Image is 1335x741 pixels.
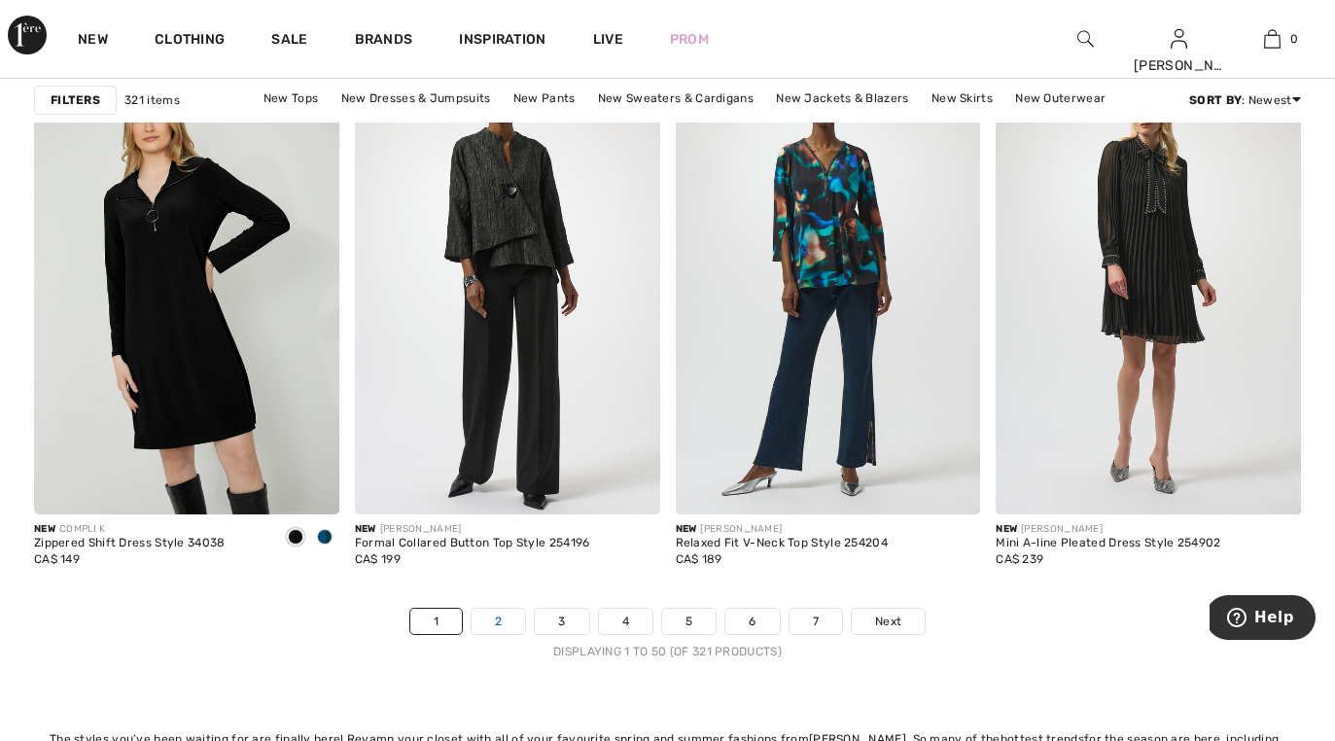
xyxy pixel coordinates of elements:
span: New [676,523,697,535]
div: Zippered Shift Dress Style 34038 [34,537,226,550]
a: New Sweaters & Cardigans [588,86,763,111]
span: CA$ 239 [996,552,1043,566]
a: New Jackets & Blazers [766,86,918,111]
a: 1 [410,609,462,634]
div: [PERSON_NAME] [355,522,590,537]
img: Formal Collared Button Top Style 254196. Black [355,56,660,514]
img: 1ère Avenue [8,16,47,54]
a: Next [852,609,925,634]
div: [PERSON_NAME] [676,522,889,537]
span: New [996,523,1017,535]
img: Mini A-line Pleated Dress Style 254902. Black [996,56,1301,514]
iframe: Opens a widget where you can find more information [1210,595,1316,644]
div: Relaxed Fit V-Neck Top Style 254204 [676,537,889,550]
img: search the website [1077,27,1094,51]
a: Sign In [1171,29,1187,48]
a: 5 [662,609,716,634]
a: 3 [535,609,588,634]
span: 0 [1290,30,1298,48]
img: Relaxed Fit V-Neck Top Style 254204. Black/Multi [676,56,981,514]
a: Brands [355,31,413,52]
img: Zippered Shift Dress Style 34038. Black [34,56,339,514]
nav: Page navigation [34,608,1301,660]
div: Black [281,522,310,554]
span: CA$ 189 [676,552,722,566]
a: Sale [271,31,307,52]
span: CA$ 149 [34,552,80,566]
img: My Bag [1264,27,1281,51]
a: New Skirts [922,86,1002,111]
a: Clothing [155,31,225,52]
a: New Tops [254,86,328,111]
span: Inspiration [459,31,545,52]
span: CA$ 199 [355,552,401,566]
div: : Newest [1189,91,1301,109]
a: Prom [670,29,709,50]
div: [PERSON_NAME] [1134,55,1225,76]
div: Teal [310,522,339,554]
a: Live [593,29,623,50]
span: New [34,523,55,535]
div: Formal Collared Button Top Style 254196 [355,537,590,550]
a: 6 [725,609,779,634]
a: 2 [472,609,525,634]
a: 0 [1227,27,1318,51]
a: 7 [790,609,842,634]
strong: Filters [51,91,100,109]
a: New [78,31,108,52]
a: New Dresses & Jumpsuits [332,86,501,111]
div: Displaying 1 to 50 (of 321 products) [34,643,1301,660]
span: Next [875,613,901,630]
a: 4 [599,609,652,634]
a: New Outerwear [1005,86,1115,111]
div: Mini A-line Pleated Dress Style 254902 [996,537,1220,550]
div: COMPLI K [34,522,226,537]
span: New [355,523,376,535]
strong: Sort By [1189,93,1242,107]
div: [PERSON_NAME] [996,522,1220,537]
a: New Pants [504,86,585,111]
span: 321 items [124,91,180,109]
img: My Info [1171,27,1187,51]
